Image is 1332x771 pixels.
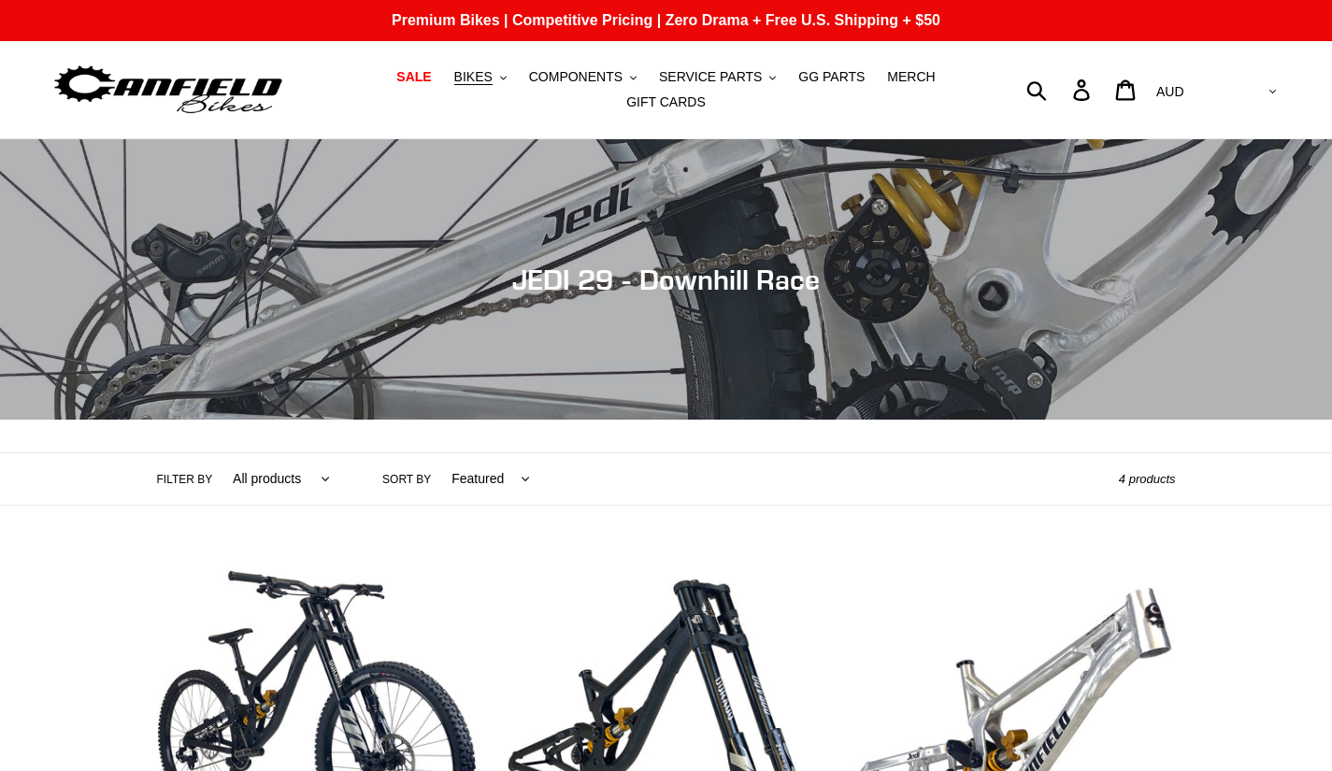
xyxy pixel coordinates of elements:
[520,64,646,90] button: COMPONENTS
[445,64,516,90] button: BIKES
[626,94,706,110] span: GIFT CARDS
[512,263,820,296] span: JEDI 29 - Downhill Race
[454,69,493,85] span: BIKES
[878,64,944,90] a: MERCH
[51,61,285,120] img: Canfield Bikes
[789,64,874,90] a: GG PARTS
[650,64,785,90] button: SERVICE PARTS
[382,471,431,488] label: Sort by
[659,69,762,85] span: SERVICE PARTS
[157,471,213,488] label: Filter by
[529,69,623,85] span: COMPONENTS
[798,69,865,85] span: GG PARTS
[387,64,440,90] a: SALE
[617,90,715,115] a: GIFT CARDS
[1037,69,1084,110] input: Search
[396,69,431,85] span: SALE
[887,69,935,85] span: MERCH
[1119,472,1176,486] span: 4 products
